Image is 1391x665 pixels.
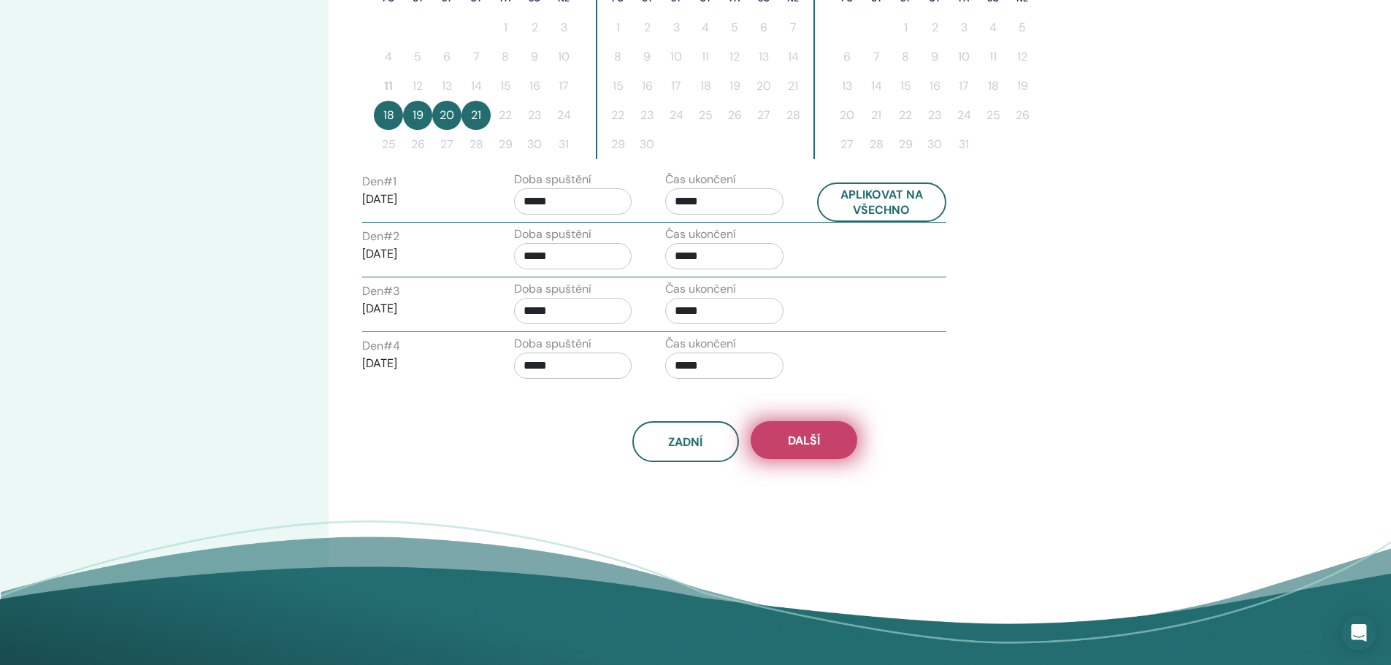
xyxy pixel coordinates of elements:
button: 25 [691,101,720,130]
button: 1 [603,13,632,42]
button: 3 [662,13,691,42]
button: 12 [403,72,432,101]
label: Den # 4 [362,337,400,355]
button: 17 [949,72,978,101]
button: 23 [920,101,949,130]
button: 9 [632,42,662,72]
label: Čas ukončení [665,280,736,298]
button: 5 [720,13,749,42]
button: 14 [778,42,808,72]
button: 27 [432,130,461,159]
button: 10 [949,42,978,72]
button: 28 [461,130,491,159]
button: 15 [491,72,520,101]
p: [DATE] [362,245,480,263]
button: 5 [403,42,432,72]
button: 13 [432,72,461,101]
button: 2 [632,13,662,42]
button: 6 [432,42,461,72]
button: 8 [891,42,920,72]
button: 6 [832,42,862,72]
button: 28 [778,101,808,130]
button: 4 [978,13,1008,42]
button: 24 [949,101,978,130]
button: 23 [520,101,549,130]
button: 14 [461,72,491,101]
label: Den # 3 [362,282,399,300]
span: další [788,433,820,448]
button: 1 [491,13,520,42]
p: [DATE] [362,191,480,208]
button: 16 [632,72,662,101]
button: 11 [374,72,403,101]
button: 23 [632,101,662,130]
button: 20 [749,72,778,101]
button: 31 [949,130,978,159]
button: 15 [891,72,920,101]
button: 30 [632,130,662,159]
button: 9 [520,42,549,72]
button: 30 [520,130,549,159]
button: 3 [949,13,978,42]
button: 24 [549,101,578,130]
button: 2 [920,13,949,42]
button: 20 [432,101,461,130]
label: Den # 1 [362,173,396,191]
button: 12 [720,42,749,72]
button: 28 [862,130,891,159]
button: 18 [691,72,720,101]
button: 19 [1008,72,1037,101]
button: 3 [549,13,578,42]
button: 8 [603,42,632,72]
p: [DATE] [362,355,480,372]
button: 10 [549,42,578,72]
button: 30 [920,130,949,159]
button: další [751,421,857,459]
button: 21 [862,101,891,130]
button: 6 [749,13,778,42]
button: 16 [520,72,549,101]
button: 7 [862,42,891,72]
label: Doba spuštění [514,171,591,188]
button: 7 [461,42,491,72]
button: 22 [491,101,520,130]
button: 29 [891,130,920,159]
label: Doba spuštění [514,335,591,353]
button: 4 [374,42,403,72]
button: 2 [520,13,549,42]
button: 1 [891,13,920,42]
span: Zadní [668,434,702,450]
button: 29 [491,130,520,159]
button: 8 [491,42,520,72]
button: 11 [691,42,720,72]
label: Čas ukončení [665,171,736,188]
button: 4 [691,13,720,42]
label: Doba spuštění [514,280,591,298]
button: 25 [978,101,1008,130]
button: 20 [832,101,862,130]
button: 25 [374,130,403,159]
button: 9 [920,42,949,72]
button: 15 [603,72,632,101]
button: 7 [778,13,808,42]
button: 11 [978,42,1008,72]
button: 26 [403,130,432,159]
button: 31 [549,130,578,159]
button: 5 [1008,13,1037,42]
label: Doba spuštění [514,226,591,243]
button: 27 [749,101,778,130]
div: Open Intercom Messenger [1341,615,1376,650]
button: 16 [920,72,949,101]
button: 12 [1008,42,1037,72]
button: 17 [662,72,691,101]
button: 18 [978,72,1008,101]
button: 17 [549,72,578,101]
button: 10 [662,42,691,72]
button: Aplikovat na všechno [817,182,947,222]
button: 21 [461,101,491,130]
button: 26 [1008,101,1037,130]
button: 19 [720,72,749,101]
button: 13 [749,42,778,72]
button: 26 [720,101,749,130]
button: 29 [603,130,632,159]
